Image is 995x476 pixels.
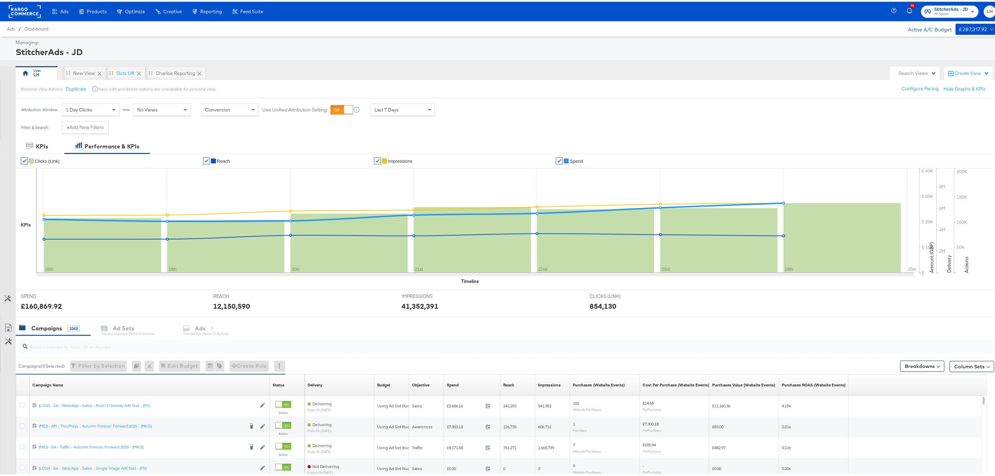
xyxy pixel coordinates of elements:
[946,253,952,271] text: Delivery
[782,464,791,469] span: 0.00x
[312,420,332,425] span: Delivering
[573,427,586,431] sub: Purchase
[921,4,979,16] button: StitcherAds - JDJD Sports
[461,276,479,283] div: Timeline
[99,85,216,90] div: Save, edit and delete options are unavailable for personal view.
[538,381,561,386] a: The number of times your ad was served. On mobile apps an ad is counted as served the first time ...
[643,406,661,410] sub: Per Purchase
[447,464,483,469] span: £0.00
[412,381,429,386] a: Your campaign's objective.
[447,381,459,386] div: Spend
[447,401,483,407] span: £2,686.16
[782,381,846,386] a: The total value of the purchase actions divided by spend tracked by your Custom Audience pixel on...
[213,299,250,309] div: 12,150,590
[643,468,661,473] sub: Per Purchase
[273,381,285,386] a: Shows the current state of your Ad Campaign.
[402,291,454,298] span: IMPRESSIONS
[87,7,107,13] span: Products
[262,105,328,112] label: Use Unified Attribution Setting:
[31,323,62,331] div: Campaigns
[412,422,433,428] span: Awareness
[573,381,625,386] a: The number of times a purchase was made tracked by your Custom Audience pixel on your website aft...
[934,4,968,11] span: StitcherAds - JD
[203,156,210,163] a: ✔
[643,440,656,446] span: £595.94
[503,422,516,428] span: 126,735
[39,443,244,448] div: (MID) - SA - Traffic - Autumn Forever Forward 2025 - (MKG)
[897,81,943,93] button: Configure Pacing
[643,420,659,425] span: £7,300.18
[32,381,63,386] a: Your campaign name.
[67,122,70,129] strong: +
[987,6,993,14] span: LH
[21,123,49,128] div: Filter & Search:
[643,427,661,431] sub: Per Purchase
[308,469,339,473] sub: ended on [DATE]
[240,7,263,13] span: Feed Suite
[899,68,936,75] div: Search Views
[503,401,516,407] span: 241,253
[275,471,291,476] label: Active
[503,443,516,448] span: 761,271
[503,381,514,386] div: Reach
[900,359,945,370] button: Breakdowns
[308,381,322,386] a: Reflects the ability of your Ad Campaign to achieve delivery based on ad states, schedule and bud...
[643,381,709,386] div: Cost Per Purchase (Website Events)
[85,141,139,149] div: Performance & KPIs
[782,422,791,428] span: 0.01x
[377,464,416,470] div: Using Ad Set Budget
[377,443,416,449] div: Using Ad Set Budget
[377,381,390,386] div: Budget
[374,105,399,111] span: Last 7 Days
[21,291,73,298] span: SPEND
[573,406,601,410] sub: Website Purchases
[39,464,256,469] div: (LOW) - SA - Web/App - Sales - Single Image A/B Test - (PS)
[66,105,92,111] span: 1 Day Clicks
[24,24,48,30] a: Dashboard
[963,255,970,271] text: Actions
[312,462,339,467] span: Not Delivering
[67,324,80,330] div: 1043
[66,84,86,91] button: Duplicate
[35,157,60,162] span: Clicks (Link)
[36,141,48,149] div: KPIs
[312,399,332,405] span: Delivering
[556,156,563,163] a: ✔
[538,443,554,448] span: 1,665,739
[205,105,230,111] span: Conversion
[312,441,332,446] span: Delivering
[538,422,551,428] span: 606,712
[570,157,583,162] span: Spend
[39,422,244,427] div: (MID) - AM - ThruPlays - Autumn Forever Forward 2025 - (MKG)
[200,7,222,13] span: Reporting
[447,422,483,428] span: £7,300.18
[16,44,994,56] div: StitcherAds - JD
[934,10,968,15] span: JD Sports
[950,359,994,370] button: Column Sets
[573,447,601,452] sub: Website Purchases
[32,381,63,386] div: Campaign Name
[33,70,39,76] div: LH
[21,156,28,163] a: ✔
[137,105,158,111] span: No Views
[388,157,412,162] span: Impressions
[125,7,145,13] span: Optimize
[412,401,422,407] span: Sales
[7,24,15,30] span: Ads
[66,69,70,73] div: Drag to reorder tab
[21,106,59,110] div: Attribution Window:
[538,464,540,469] span: 0
[573,399,579,404] span: 183
[39,401,256,407] a: (LOW) - SA - Web/App - Sales - Multi 3 Overlay A/B Test - (PS)
[275,409,291,413] label: Active
[712,443,725,448] span: £482.97
[273,381,285,386] div: Status
[782,381,846,386] div: Purchases ROAS (Website Events)
[538,381,561,386] div: Impressions
[39,443,244,450] a: (MID) - SA - Traffic - Autumn Forever Forward 2025 - (MKG)
[308,406,332,410] sub: ends on [DATE]
[573,468,601,473] sub: Website Purchases
[712,422,723,428] span: £83.00
[643,399,654,404] span: £14.68
[163,7,182,13] span: Creative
